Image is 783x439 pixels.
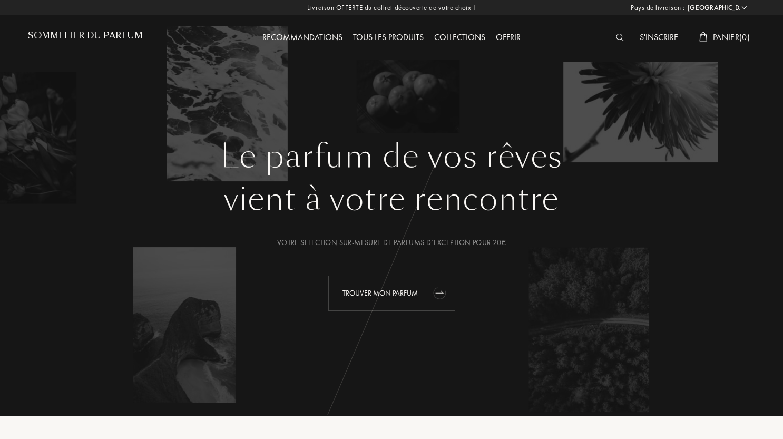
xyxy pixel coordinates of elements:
a: Tous les produits [348,32,429,43]
a: Sommelier du Parfum [28,31,143,45]
a: Recommandations [257,32,348,43]
div: S'inscrire [634,31,683,45]
a: Offrir [491,32,526,43]
div: animation [429,282,451,303]
div: Trouver mon parfum [328,276,455,311]
a: Collections [429,32,491,43]
div: Collections [429,31,491,45]
div: Tous les produits [348,31,429,45]
h1: Sommelier du Parfum [28,31,143,41]
img: cart_white.svg [699,32,708,42]
span: Panier ( 0 ) [713,32,750,43]
a: S'inscrire [634,32,683,43]
a: Trouver mon parfumanimation [320,276,463,311]
span: Pays de livraison : [631,3,685,13]
h1: Le parfum de vos rêves [36,138,747,175]
div: Offrir [491,31,526,45]
img: search_icn_white.svg [616,34,624,41]
div: Recommandations [257,31,348,45]
div: vient à votre rencontre [36,175,747,223]
div: Votre selection sur-mesure de parfums d’exception pour 20€ [36,237,747,248]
